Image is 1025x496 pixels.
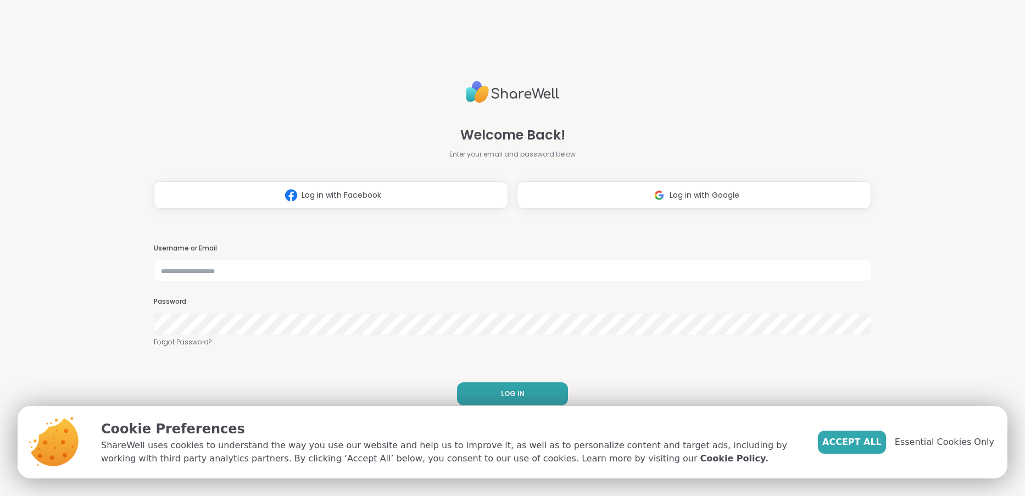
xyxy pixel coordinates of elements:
[700,452,768,465] a: Cookie Policy.
[822,436,882,449] span: Accept All
[649,185,670,205] img: ShareWell Logomark
[670,190,739,201] span: Log in with Google
[457,382,568,405] button: LOG IN
[460,125,565,145] span: Welcome Back!
[501,389,525,399] span: LOG IN
[818,431,886,454] button: Accept All
[302,190,381,201] span: Log in with Facebook
[101,439,800,465] p: ShareWell uses cookies to understand the way you use our website and help us to improve it, as we...
[895,436,994,449] span: Essential Cookies Only
[154,297,871,306] h3: Password
[101,419,800,439] p: Cookie Preferences
[154,337,871,347] a: Forgot Password?
[449,149,576,159] span: Enter your email and password below
[517,181,871,209] button: Log in with Google
[281,185,302,205] img: ShareWell Logomark
[466,76,559,108] img: ShareWell Logo
[154,181,508,209] button: Log in with Facebook
[154,244,871,253] h3: Username or Email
